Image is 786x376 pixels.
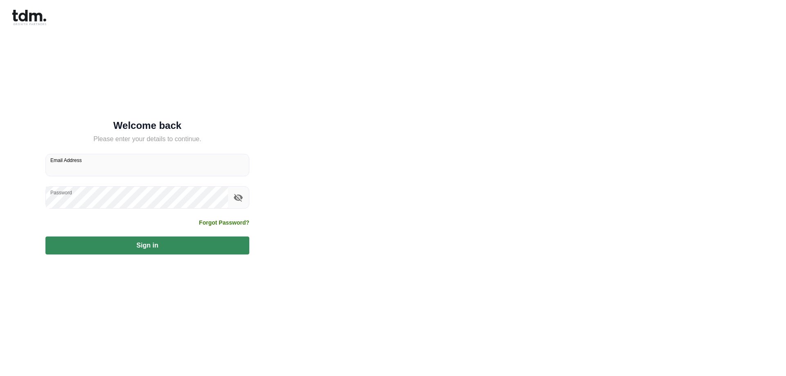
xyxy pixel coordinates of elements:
[199,218,249,227] a: Forgot Password?
[45,134,249,144] h5: Please enter your details to continue.
[45,236,249,254] button: Sign in
[231,191,245,205] button: toggle password visibility
[50,189,72,196] label: Password
[45,122,249,130] h5: Welcome back
[50,157,82,164] label: Email Address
